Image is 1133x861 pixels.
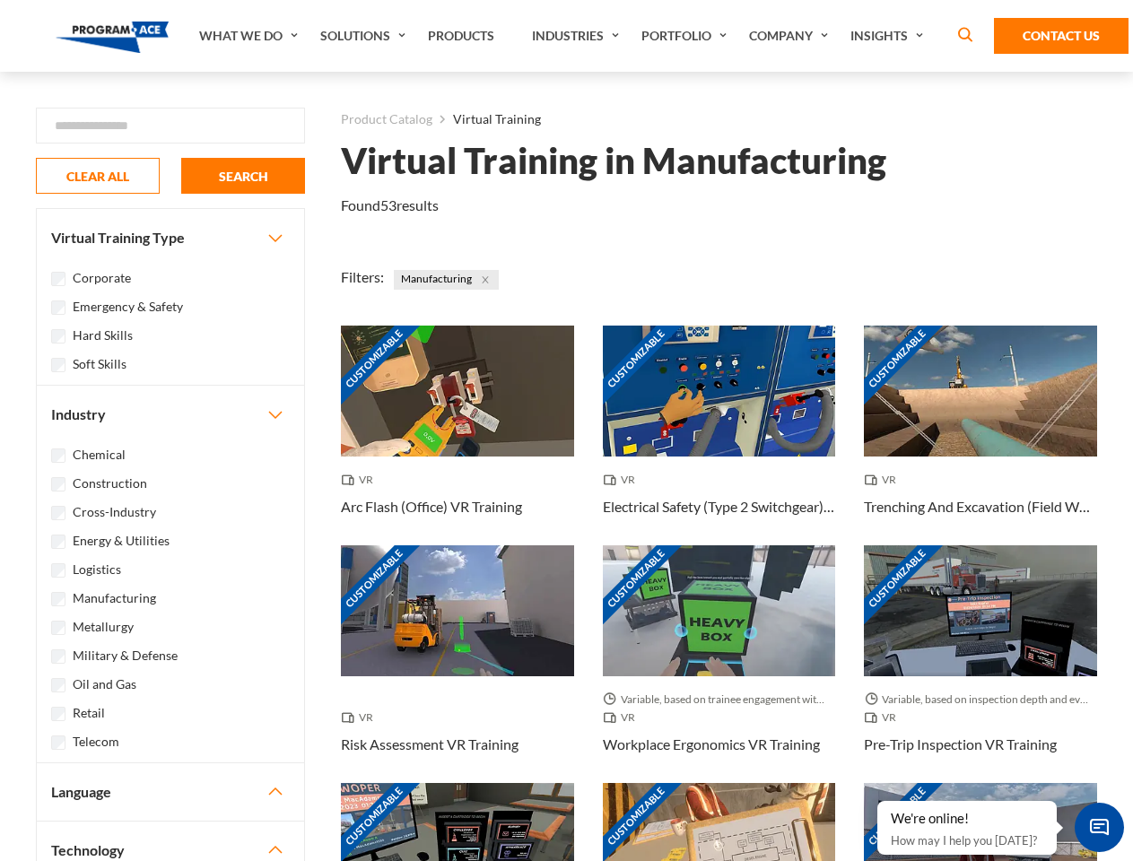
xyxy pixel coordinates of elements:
input: Cross-Industry [51,506,65,520]
span: Manufacturing [394,270,499,290]
label: Cross-Industry [73,502,156,522]
input: Emergency & Safety [51,300,65,315]
input: Retail [51,707,65,721]
input: Construction [51,477,65,491]
h3: Risk Assessment VR Training [341,734,519,755]
input: Metallurgy [51,621,65,635]
span: Variable, based on inspection depth and event interaction. [864,691,1097,709]
label: Emergency & Safety [73,297,183,317]
label: Soft Skills [73,354,126,374]
label: Metallurgy [73,617,134,637]
input: Military & Defense [51,649,65,664]
a: Product Catalog [341,108,432,131]
nav: breadcrumb [341,108,1097,131]
button: Language [37,763,304,821]
input: Energy & Utilities [51,535,65,549]
a: Customizable Thumbnail - Trenching And Excavation (Field Work) VR Training VR Trenching And Excav... [864,326,1097,545]
div: We're online! [891,810,1043,828]
span: Variable, based on trainee engagement with exercises. [603,691,836,709]
a: Contact Us [994,18,1129,54]
span: VR [864,709,903,726]
span: VR [341,471,380,489]
button: CLEAR ALL [36,158,160,194]
span: VR [341,709,380,726]
input: Corporate [51,272,65,286]
input: Telecom [51,735,65,750]
p: How may I help you [DATE]? [891,830,1043,851]
input: Soft Skills [51,358,65,372]
a: Customizable Thumbnail - Risk Assessment VR Training VR Risk Assessment VR Training [341,545,574,783]
em: 53 [380,196,397,213]
input: Hard Skills [51,329,65,344]
input: Oil and Gas [51,678,65,692]
a: Customizable Thumbnail - Pre-Trip Inspection VR Training Variable, based on inspection depth and ... [864,545,1097,783]
input: Manufacturing [51,592,65,606]
input: Chemical [51,448,65,463]
label: Construction [73,474,147,493]
p: Found results [341,195,439,216]
img: Program-Ace [56,22,170,53]
label: Manufacturing [73,588,156,608]
a: Customizable Thumbnail - Electrical Safety (Type 2 Switchgear) VR Training VR Electrical Safety (... [603,326,836,545]
span: VR [864,471,903,489]
label: Retail [73,703,105,723]
button: Close [475,270,495,290]
input: Logistics [51,563,65,578]
span: VR [603,471,642,489]
h1: Virtual Training in Manufacturing [341,145,886,177]
h3: Pre-Trip Inspection VR Training [864,734,1057,755]
label: Chemical [73,445,126,465]
label: Logistics [73,560,121,579]
label: Telecom [73,732,119,752]
button: Industry [37,386,304,443]
li: Virtual Training [432,108,541,131]
button: Virtual Training Type [37,209,304,266]
h3: Trenching And Excavation (Field Work) VR Training [864,496,1097,517]
h3: Workplace Ergonomics VR Training [603,734,820,755]
span: Filters: [341,268,384,285]
span: Chat Widget [1075,803,1124,852]
a: Customizable Thumbnail - Workplace Ergonomics VR Training Variable, based on trainee engagement w... [603,545,836,783]
label: Military & Defense [73,646,178,665]
label: Oil and Gas [73,674,136,694]
a: Customizable Thumbnail - Arc Flash (Office) VR Training VR Arc Flash (Office) VR Training [341,326,574,545]
h3: Electrical Safety (Type 2 Switchgear) VR Training [603,496,836,517]
span: VR [603,709,642,726]
h3: Arc Flash (Office) VR Training [341,496,522,517]
label: Hard Skills [73,326,133,345]
label: Energy & Utilities [73,531,170,551]
label: Corporate [73,268,131,288]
